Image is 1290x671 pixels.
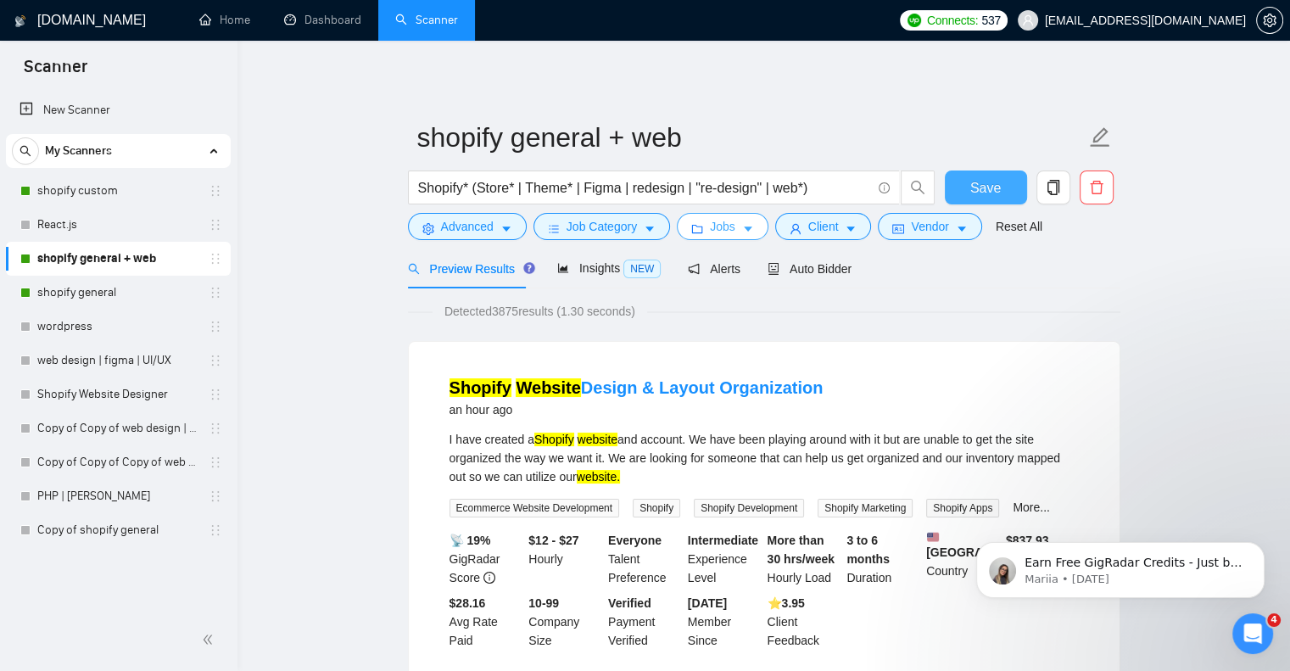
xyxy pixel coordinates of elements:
[13,145,38,157] span: search
[199,13,250,27] a: homeHome
[768,596,805,610] b: ⭐️ 3.95
[209,489,222,503] span: holder
[768,534,835,566] b: More than 30 hrs/week
[923,531,1002,587] div: Country
[422,222,434,235] span: setting
[483,572,495,584] span: info-circle
[534,433,574,446] mark: Shopify
[202,631,219,648] span: double-left
[688,262,740,276] span: Alerts
[1081,180,1113,195] span: delete
[710,217,735,236] span: Jobs
[688,263,700,275] span: notification
[926,531,1053,559] b: [GEOGRAPHIC_DATA]
[450,378,824,397] a: Shopify WebsiteDesign & Layout Organization
[450,596,486,610] b: $28.16
[926,499,999,517] span: Shopify Apps
[768,263,779,275] span: robot
[996,217,1042,236] a: Reset All
[1022,14,1034,26] span: user
[742,222,754,235] span: caret-down
[525,531,605,587] div: Hourly
[450,378,511,397] mark: Shopify
[688,534,758,547] b: Intermediate
[818,499,913,517] span: Shopify Marketing
[1080,171,1114,204] button: delete
[1036,171,1070,204] button: copy
[209,354,222,367] span: holder
[892,222,904,235] span: idcard
[902,180,934,195] span: search
[6,93,231,127] li: New Scanner
[981,11,1000,30] span: 537
[1267,613,1281,627] span: 4
[37,411,198,445] a: Copy of Copy of web design | figma | UI/UX
[1256,14,1283,27] a: setting
[775,213,872,240] button: userClientcaret-down
[433,302,647,321] span: Detected 3875 results (1.30 seconds)
[567,217,637,236] span: Job Category
[441,217,494,236] span: Advanced
[209,456,222,469] span: holder
[45,134,112,168] span: My Scanners
[608,596,651,610] b: Verified
[557,262,569,274] span: area-chart
[450,534,491,547] b: 📡 19%
[677,213,768,240] button: folderJobscaret-down
[395,13,458,27] a: searchScanner
[790,222,801,235] span: user
[577,470,620,484] mark: website.
[408,263,420,275] span: search
[450,430,1079,486] div: I have created a and account. We have been playing around with it but are unable to get the site ...
[907,14,921,27] img: upwork-logo.png
[901,171,935,204] button: search
[878,213,981,240] button: idcardVendorcaret-down
[417,116,1086,159] input: Scanner name...
[37,276,198,310] a: shopify general
[284,13,361,27] a: dashboardDashboard
[516,378,580,397] mark: Website
[956,222,968,235] span: caret-down
[608,534,662,547] b: Everyone
[927,531,939,543] img: 🇺🇸
[450,499,620,517] span: Ecommerce Website Development
[605,594,684,650] div: Payment Verified
[408,262,530,276] span: Preview Results
[633,499,680,517] span: Shopify
[10,54,101,90] span: Scanner
[446,531,526,587] div: GigRadar Score
[418,177,871,199] input: Search Freelance Jobs...
[37,513,198,547] a: Copy of shopify general
[911,217,948,236] span: Vendor
[408,213,527,240] button: settingAdvancedcaret-down
[528,534,578,547] b: $12 - $27
[6,134,231,547] li: My Scanners
[209,184,222,198] span: holder
[945,171,1027,204] button: Save
[37,174,198,208] a: shopify custom
[14,8,26,35] img: logo
[209,422,222,435] span: holder
[20,93,217,127] a: New Scanner
[1013,500,1050,514] a: More...
[525,594,605,650] div: Company Size
[12,137,39,165] button: search
[927,11,978,30] span: Connects:
[691,222,703,235] span: folder
[1037,180,1069,195] span: copy
[970,177,1001,199] span: Save
[533,213,670,240] button: barsJob Categorycaret-down
[528,596,559,610] b: 10-99
[37,445,198,479] a: Copy of Copy of Copy of web design | figma | UI/UX
[768,262,852,276] span: Auto Bidder
[694,499,804,517] span: Shopify Development
[500,222,512,235] span: caret-down
[1256,7,1283,34] button: setting
[1257,14,1282,27] span: setting
[37,310,198,344] a: wordpress
[209,320,222,333] span: holder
